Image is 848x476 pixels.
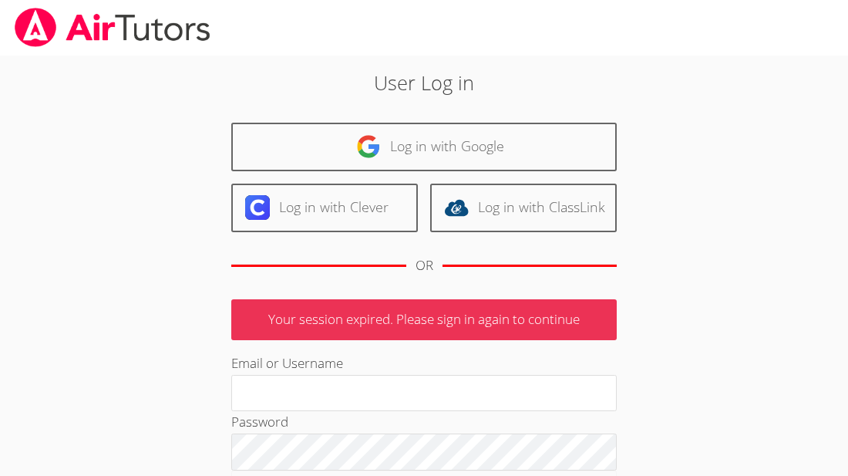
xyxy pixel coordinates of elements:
a: Log in with ClassLink [430,184,617,232]
a: Log in with Google [231,123,617,171]
div: OR [416,255,433,277]
label: Password [231,413,288,430]
a: Log in with Clever [231,184,418,232]
img: clever-logo-6eab21bc6e7a338710f1a6ff85c0baf02591cd810cc4098c63d3a4b26e2feb20.svg [245,195,270,220]
img: google-logo-50288ca7cdecda66e5e0955fdab243c47b7ad437acaf1139b6f446037453330a.svg [356,134,381,159]
p: Your session expired. Please sign in again to continue [231,299,617,340]
label: Email or Username [231,354,343,372]
h2: User Log in [195,68,653,97]
img: classlink-logo-d6bb404cc1216ec64c9a2012d9dc4662098be43eaf13dc465df04b49fa7ab582.svg [444,195,469,220]
img: airtutors_banner-c4298cdbf04f3fff15de1276eac7730deb9818008684d7c2e4769d2f7ddbe033.png [13,8,212,47]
